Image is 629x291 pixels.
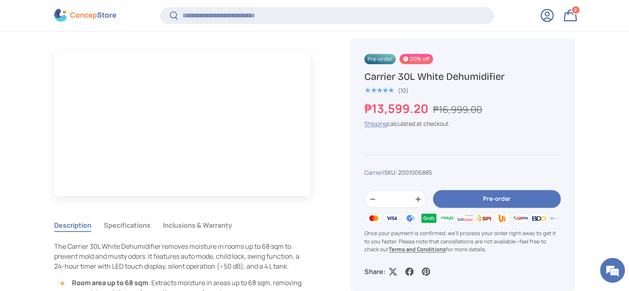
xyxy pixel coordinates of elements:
[399,54,433,64] span: 20% off
[43,46,139,57] div: Leave a message
[364,168,383,176] a: Carrier
[398,87,409,94] div: (10)
[136,4,155,24] div: Minimize live chat window
[383,212,401,224] img: visa
[163,216,232,235] button: Inclusions & Warranty
[364,230,560,254] p: Once your payment is confirmed, we'll process your order right away to get it to you faster. Plea...
[4,199,158,228] textarea: Type your message and click 'Submit'
[389,245,446,253] a: Terms and Conditions
[364,267,385,277] p: Share:
[456,212,474,224] img: billease
[548,212,566,224] img: metrobank
[17,91,144,174] span: We are offline. Please leave us a message.
[401,212,419,224] img: gcash
[475,212,493,224] img: bpi
[384,168,397,176] span: SKU:
[121,228,150,239] em: Submit
[72,278,148,287] strong: Room area up to 68 sqm
[493,212,511,224] img: ubp
[364,212,383,224] img: master
[364,87,394,95] span: ★★★★★
[419,212,438,224] img: grabpay
[54,242,299,271] span: The Carrier 30L White Dehumidifier removes moisture in rooms up to 68 sqm to prevent mold and mus...
[364,87,394,94] div: 5.0 out of 5.0 stars
[364,70,560,83] h1: Carrier 30L White Dehumidifier
[530,212,548,224] img: bdo
[364,119,560,128] div: calculated at checkout.
[574,7,577,13] span: 2
[364,54,396,64] span: Pre-order
[433,190,560,208] button: Pre-order
[104,216,151,235] button: Specifications
[383,168,432,176] span: |
[398,168,432,176] span: 2001006885
[364,100,430,117] strong: ₱13,599.20
[54,9,116,22] img: ConcepStore
[433,103,482,116] s: ₱16,999.00
[364,120,387,127] a: Shipping
[54,216,91,235] button: Description
[438,212,456,224] img: maya
[364,85,409,94] a: 5.0 out of 5.0 stars (10)
[511,212,529,224] img: qrph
